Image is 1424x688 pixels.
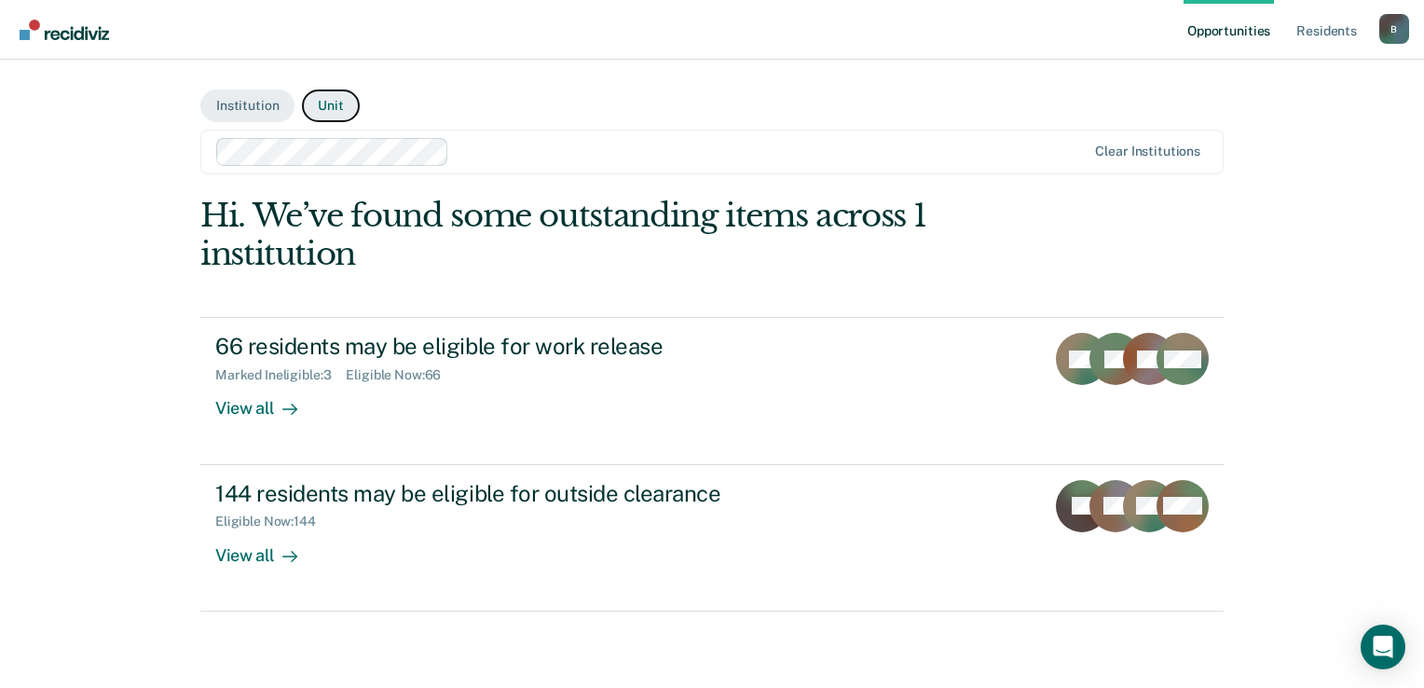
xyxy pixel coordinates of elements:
[200,197,1019,273] div: Hi. We’ve found some outstanding items across 1 institution
[215,383,320,420] div: View all
[1379,14,1409,44] div: B
[1095,144,1200,159] div: Clear institutions
[215,367,346,383] div: Marked Ineligible : 3
[1379,14,1409,44] button: Profile dropdown button
[346,367,456,383] div: Eligible Now : 66
[215,514,331,530] div: Eligible Now : 144
[215,480,869,507] div: 144 residents may be eligible for outside clearance
[215,530,320,566] div: View all
[200,89,294,122] button: Institution
[200,465,1224,612] a: 144 residents may be eligible for outside clearanceEligible Now:144View all
[200,317,1224,464] a: 66 residents may be eligible for work releaseMarked Ineligible:3Eligible Now:66View all
[302,89,359,122] button: Unit
[20,20,109,40] img: Recidiviz
[215,333,869,360] div: 66 residents may be eligible for work release
[1361,625,1405,669] div: Open Intercom Messenger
